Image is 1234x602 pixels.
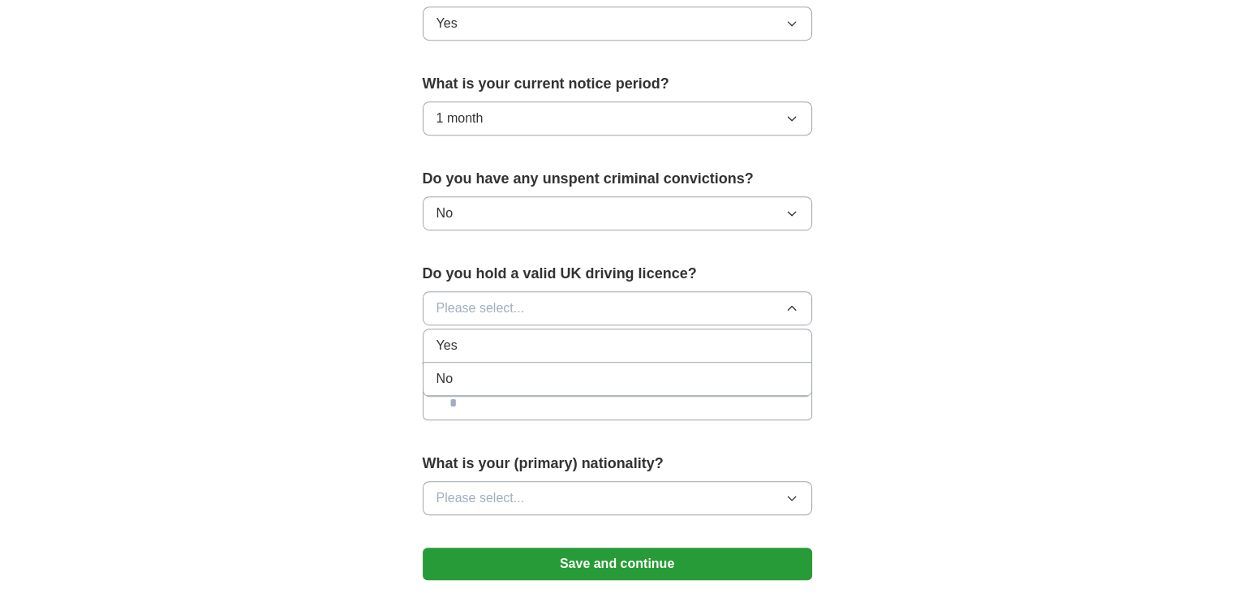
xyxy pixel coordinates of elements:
[436,369,453,389] span: No
[436,336,458,355] span: Yes
[423,263,812,285] label: Do you hold a valid UK driving licence?
[423,548,812,580] button: Save and continue
[436,109,484,128] span: 1 month
[423,101,812,135] button: 1 month
[436,14,458,33] span: Yes
[423,196,812,230] button: No
[423,453,812,475] label: What is your (primary) nationality?
[423,73,812,95] label: What is your current notice period?
[423,168,812,190] label: Do you have any unspent criminal convictions?
[436,299,525,318] span: Please select...
[436,488,525,508] span: Please select...
[423,291,812,325] button: Please select...
[423,6,812,41] button: Yes
[436,204,453,223] span: No
[423,481,812,515] button: Please select...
